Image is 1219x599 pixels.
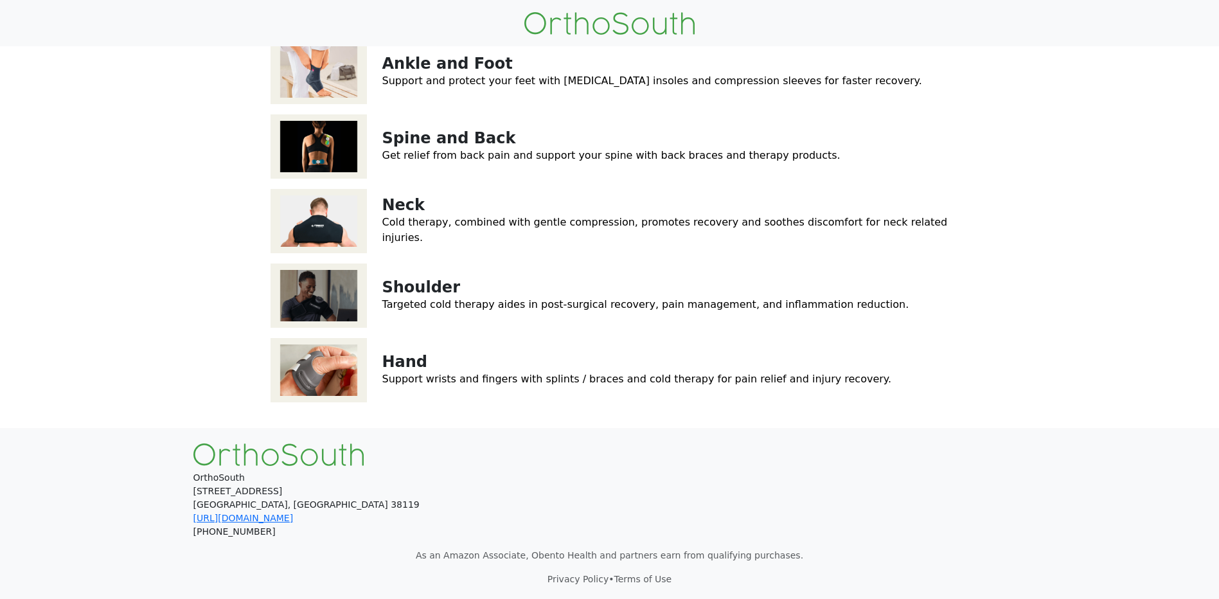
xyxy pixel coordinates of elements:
img: OrthoSouth [193,443,364,466]
p: • [193,573,1026,586]
img: Neck [271,189,367,253]
p: OrthoSouth [STREET_ADDRESS] [GEOGRAPHIC_DATA], [GEOGRAPHIC_DATA] 38119 [PHONE_NUMBER] [193,471,1026,539]
p: As an Amazon Associate, Obento Health and partners earn from qualifying purchases. [193,549,1026,562]
a: Targeted cold therapy aides in post-surgical recovery, pain management, and inflammation reduction. [382,298,909,310]
a: Ankle and Foot [382,55,513,73]
img: Hand [271,338,367,402]
img: Shoulder [271,264,367,328]
img: Spine and Back [271,114,367,179]
img: Ankle and Foot [271,40,367,104]
a: Support wrists and fingers with splints / braces and cold therapy for pain relief and injury reco... [382,373,892,385]
a: Neck [382,196,425,214]
a: [URL][DOMAIN_NAME] [193,513,294,523]
a: Hand [382,353,428,371]
a: Spine and Back [382,129,516,147]
a: Shoulder [382,278,460,296]
a: Support and protect your feet with [MEDICAL_DATA] insoles and compression sleeves for faster reco... [382,75,922,87]
a: Terms of Use [614,574,672,584]
a: Get relief from back pain and support your spine with back braces and therapy products. [382,149,841,161]
a: Privacy Policy [547,574,609,584]
a: Cold therapy, combined with gentle compression, promotes recovery and soothes discomfort for neck... [382,216,948,244]
img: OrthoSouth [524,12,695,35]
